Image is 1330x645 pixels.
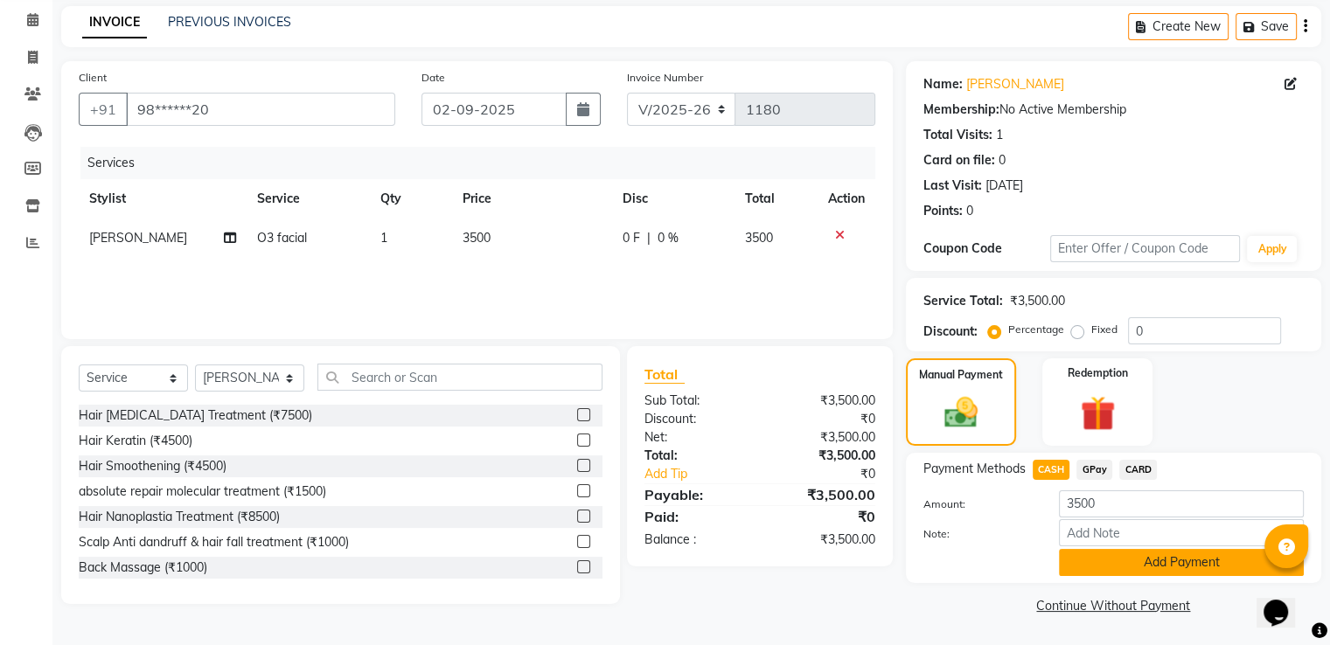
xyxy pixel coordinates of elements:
th: Price [452,179,612,218]
iframe: chat widget [1257,575,1313,628]
div: Last Visit: [923,177,982,195]
div: Hair Keratin (₹4500) [79,432,192,450]
div: Points: [923,202,963,220]
div: Back Massage (₹1000) [79,558,207,577]
div: Membership: [923,101,999,119]
div: ₹3,500.00 [1010,292,1065,310]
span: 0 F [623,229,640,247]
div: Payable: [631,484,760,505]
th: Action [818,179,875,218]
div: Hair Smoothening (₹4500) [79,457,226,475]
div: Net: [631,428,760,447]
th: Qty [370,179,452,218]
th: Stylist [79,179,247,218]
label: Client [79,70,107,86]
div: ₹0 [781,465,888,483]
div: 1 [996,126,1003,144]
input: Search or Scan [317,364,602,391]
button: Save [1236,13,1297,40]
div: Balance : [631,531,760,549]
button: Create New [1128,13,1229,40]
span: 3500 [745,230,773,246]
th: Disc [612,179,735,218]
div: [DATE] [985,177,1023,195]
div: ₹3,500.00 [760,392,888,410]
div: 0 [966,202,973,220]
span: 3500 [463,230,491,246]
div: ₹3,500.00 [760,484,888,505]
div: Card on file: [923,151,995,170]
div: ₹3,500.00 [760,447,888,465]
button: +91 [79,93,128,126]
span: Payment Methods [923,460,1026,478]
div: Scalp Anti dandruff & hair fall treatment (₹1000) [79,533,349,551]
a: Add Tip [631,465,781,483]
span: [PERSON_NAME] [89,230,187,246]
div: No Active Membership [923,101,1304,119]
input: Enter Offer / Coupon Code [1050,235,1241,262]
div: Paid: [631,506,760,527]
a: Continue Without Payment [909,597,1318,615]
a: INVOICE [82,7,147,38]
span: O3 facial [257,230,307,246]
div: absolute repair molecular treatment (₹1500) [79,482,326,501]
div: ₹3,500.00 [760,428,888,447]
span: CASH [1033,460,1070,480]
a: [PERSON_NAME] [966,75,1064,94]
input: Amount [1059,490,1304,517]
img: _cash.svg [934,393,988,432]
input: Search by Name/Mobile/Email/Code [126,93,395,126]
div: ₹3,500.00 [760,531,888,549]
label: Note: [910,526,1046,542]
div: Services [80,147,888,179]
div: Service Total: [923,292,1003,310]
button: Apply [1247,236,1297,262]
span: GPay [1076,460,1112,480]
div: Total Visits: [923,126,992,144]
div: 0 [999,151,1006,170]
div: Hair [MEDICAL_DATA] Treatment (₹7500) [79,406,312,425]
label: Amount: [910,496,1046,512]
span: 0 % [658,229,679,247]
label: Date [421,70,445,86]
label: Invoice Number [627,70,703,86]
span: | [647,229,651,247]
div: Name: [923,75,963,94]
div: Total: [631,447,760,465]
button: Add Payment [1059,549,1304,576]
div: Discount: [923,322,978,341]
label: Percentage [1008,322,1064,337]
span: CARD [1119,460,1157,480]
input: Add Note [1059,519,1304,546]
div: Coupon Code [923,239,1050,258]
label: Manual Payment [919,367,1003,383]
span: 1 [380,230,387,246]
div: Hair Nanoplastia Treatment (₹8500) [79,508,280,526]
a: PREVIOUS INVOICES [168,14,291,30]
div: ₹0 [760,410,888,428]
span: Total [644,365,685,384]
label: Redemption [1068,365,1128,381]
th: Service [247,179,370,218]
div: ₹0 [760,506,888,527]
th: Total [735,179,818,218]
img: _gift.svg [1069,392,1126,435]
div: Discount: [631,410,760,428]
label: Fixed [1091,322,1118,337]
div: Sub Total: [631,392,760,410]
